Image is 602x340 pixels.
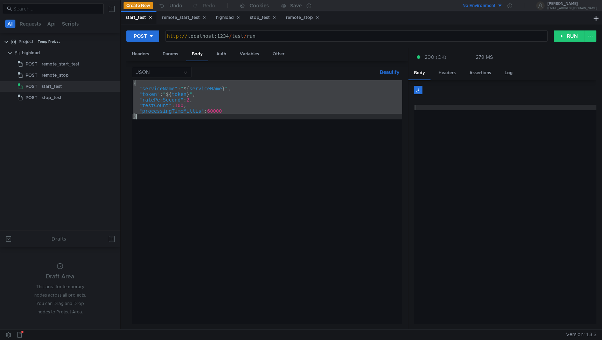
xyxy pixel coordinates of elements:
div: Variables [234,48,265,61]
button: Requests [17,20,43,28]
div: Drafts [51,235,66,243]
span: POST [26,70,37,81]
div: stop_test [250,14,276,21]
span: POST [26,92,37,103]
div: Log [499,67,518,79]
div: Cookies [250,1,269,10]
div: highload [216,14,240,21]
button: Redo [187,0,220,11]
div: Other [267,48,290,61]
button: Beautify [377,68,402,76]
div: Auth [211,48,232,61]
div: highload [22,48,40,58]
button: POST [126,30,159,42]
div: start_test [126,14,152,21]
div: stop_test [42,92,62,103]
div: Redo [203,1,215,10]
div: Headers [126,48,155,61]
span: 200 (OK) [425,53,446,61]
div: remote_stop [42,70,69,81]
div: remote_stop [286,14,319,21]
div: Assertions [464,67,497,79]
div: remote_start_test [42,59,79,69]
button: Undo [153,0,187,11]
div: POST [134,32,147,40]
button: RUN [554,30,585,42]
div: Params [157,48,184,61]
div: start_test [42,81,62,92]
div: Save [290,3,302,8]
div: 279 MS [476,54,493,60]
div: Temp Project [38,36,60,47]
div: Body [408,67,430,80]
div: [EMAIL_ADDRESS][DOMAIN_NAME] [547,7,597,9]
div: Headers [433,67,461,79]
div: Body [186,48,208,61]
span: Version: 1.3.3 [566,329,596,340]
button: Create New [124,2,153,9]
button: Api [45,20,58,28]
button: All [5,20,15,28]
div: Undo [169,1,182,10]
div: remote_start_test [162,14,206,21]
input: Search... [13,5,99,13]
span: POST [26,59,37,69]
span: POST [26,81,37,92]
div: No Environment [462,2,496,9]
div: [PERSON_NAME] [547,2,597,6]
button: Scripts [60,20,81,28]
div: Project [19,36,34,47]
